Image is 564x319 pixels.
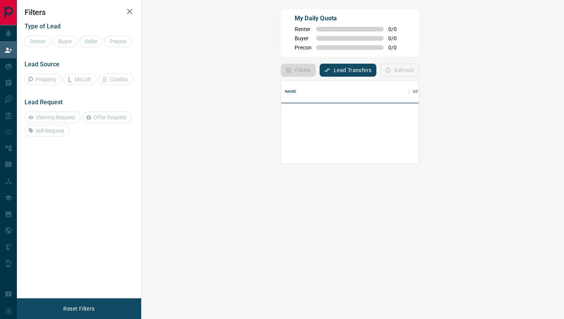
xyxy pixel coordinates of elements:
[320,64,377,77] button: Lead Transfers
[295,35,312,41] span: Buyer
[25,23,61,30] span: Type of Lead
[388,44,405,51] span: 0 / 0
[25,99,63,106] span: Lead Request
[25,8,134,17] h2: Filters
[295,44,312,51] span: Precon
[295,26,312,32] span: Renter
[25,61,59,68] span: Lead Source
[285,81,297,102] div: Name
[295,14,405,23] p: My Daily Quota
[281,81,409,102] div: Name
[58,302,99,315] button: Reset Filters
[388,26,405,32] span: 0 / 0
[388,35,405,41] span: 0 / 0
